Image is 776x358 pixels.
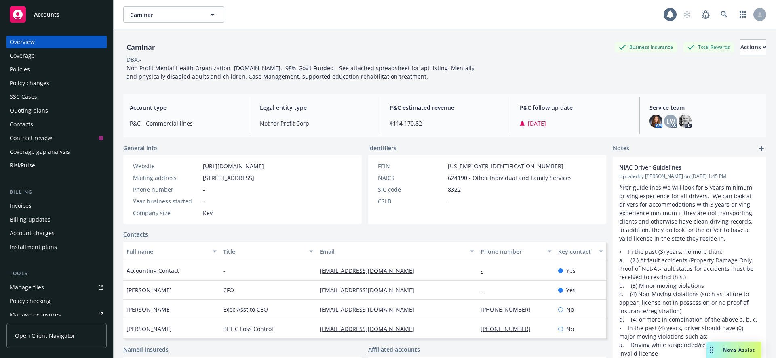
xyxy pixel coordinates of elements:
span: Non Profit Mental Health Organization- [DOMAIN_NAME]. 98% Gov't Funded- See attached spreadsheet ... [127,64,476,80]
a: Policy checking [6,295,107,308]
img: photo [679,115,692,128]
div: RiskPulse [10,159,35,172]
div: Overview [10,36,35,48]
a: [EMAIL_ADDRESS][DOMAIN_NAME] [320,325,421,333]
span: NIAC Driver Guidelines [619,163,739,172]
a: Policies [6,63,107,76]
div: SSC Cases [10,90,37,103]
a: SSC Cases [6,90,107,103]
span: - [203,197,205,205]
span: [US_EMPLOYER_IDENTIFICATION_NUMBER] [448,162,563,170]
span: General info [123,144,157,152]
a: Overview [6,36,107,48]
p: *Per guidelines we will look for 5 years minimum driving experience for all drivers. We can look ... [619,183,760,243]
span: Notes [613,144,629,153]
span: Service team [649,103,760,112]
div: Installment plans [10,241,57,253]
a: Affiliated accounts [368,345,420,354]
div: Business Insurance [615,42,677,52]
span: [PERSON_NAME] [127,286,172,294]
button: Caminar [123,6,224,23]
span: Legal entity type [260,103,370,112]
img: photo [649,115,662,128]
a: Switch app [735,6,751,23]
a: Manage exposures [6,308,107,321]
div: FEIN [378,162,445,170]
a: Start snowing [679,6,695,23]
a: Invoices [6,199,107,212]
a: - [481,267,489,274]
div: Title [223,247,304,256]
span: [DATE] [528,119,546,128]
div: Manage files [10,281,44,294]
div: SIC code [378,185,445,194]
div: DBA: - [127,55,141,64]
span: Open Client Navigator [15,331,75,340]
span: BHHC Loss Control [223,325,273,333]
span: Identifiers [368,144,396,152]
span: Exec Asst to CEO [223,305,268,314]
span: Account type [130,103,240,112]
span: 624190 - Other Individual and Family Services [448,174,572,182]
button: Title [220,242,316,261]
div: Policy changes [10,77,49,90]
div: Manage exposures [10,308,61,321]
div: Actions [740,40,766,55]
a: [PHONE_NUMBER] [481,306,537,313]
a: Quoting plans [6,104,107,117]
button: Phone number [477,242,555,261]
a: [EMAIL_ADDRESS][DOMAIN_NAME] [320,286,421,294]
span: P&C follow up date [520,103,630,112]
div: Year business started [133,197,200,205]
div: Website [133,162,200,170]
span: Key [203,209,213,217]
div: Quoting plans [10,104,48,117]
div: Key contact [558,247,594,256]
div: Invoices [10,199,32,212]
button: Key contact [555,242,606,261]
div: Contacts [10,118,33,131]
span: Yes [566,266,576,275]
a: Contacts [123,230,148,239]
button: Actions [740,39,766,55]
div: Mailing address [133,174,200,182]
button: Email [316,242,477,261]
span: P&C estimated revenue [390,103,500,112]
div: Coverage [10,49,35,62]
a: Accounts [6,3,107,26]
span: No [566,325,574,333]
span: [PERSON_NAME] [127,325,172,333]
span: - [203,185,205,194]
a: [EMAIL_ADDRESS][DOMAIN_NAME] [320,306,421,313]
span: 8322 [448,185,461,194]
span: [STREET_ADDRESS] [203,174,254,182]
a: [URL][DOMAIN_NAME] [203,162,264,170]
div: Drag to move [706,342,717,358]
div: Phone number [133,185,200,194]
div: Coverage gap analysis [10,145,70,158]
span: - [448,197,450,205]
a: [PHONE_NUMBER] [481,325,537,333]
span: Yes [566,286,576,294]
a: Named insureds [123,345,169,354]
span: P&C - Commercial lines [130,119,240,128]
a: Coverage gap analysis [6,145,107,158]
span: CFO [223,286,234,294]
div: Account charges [10,227,55,240]
a: Account charges [6,227,107,240]
div: Full name [127,247,208,256]
a: Policy changes [6,77,107,90]
div: Phone number [481,247,542,256]
a: RiskPulse [6,159,107,172]
div: CSLB [378,197,445,205]
div: Policies [10,63,30,76]
span: Updated by [PERSON_NAME] on [DATE] 1:45 PM [619,173,760,180]
a: Installment plans [6,241,107,253]
a: Search [716,6,732,23]
span: [PERSON_NAME] [127,305,172,314]
a: Manage files [6,281,107,294]
div: Company size [133,209,200,217]
a: - [481,286,489,294]
a: Coverage [6,49,107,62]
